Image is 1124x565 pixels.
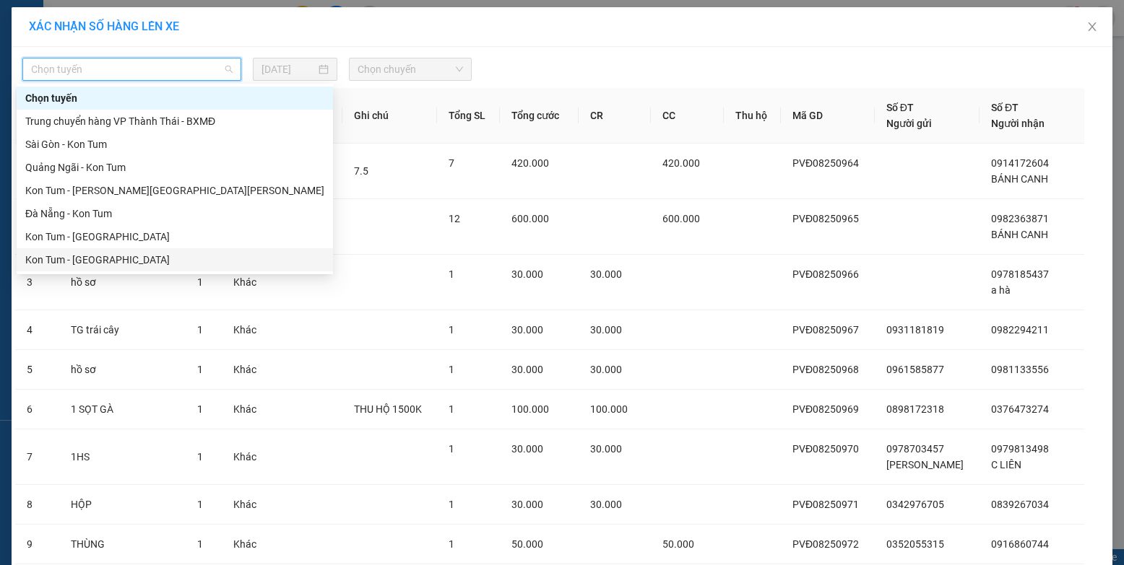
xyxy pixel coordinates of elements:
span: 30.000 [511,499,543,510]
span: C LIÊN [991,459,1021,470]
td: 1 [15,144,59,199]
div: Kon Tum - [GEOGRAPHIC_DATA] [25,229,324,245]
div: Kon Tum - [GEOGRAPHIC_DATA] [25,252,324,268]
span: PVĐ08250971 [792,499,859,510]
span: PVĐ08250965 [792,213,859,224]
div: Quảng Ngãi - Kon Tum [17,156,333,179]
span: 0376473274 [991,403,1049,415]
span: 0978185437 [991,268,1049,280]
span: 30.000 [511,324,543,336]
div: Trung chuyển hàng VP Thành Thái - BXMĐ [17,110,333,133]
span: 1 [449,443,454,455]
th: CC [651,88,723,144]
span: 0342976705 [886,499,944,510]
th: CR [579,88,651,144]
div: Kon Tum - Sài Gòn [17,248,333,271]
th: STT [15,88,59,144]
div: Chọn tuyến [25,90,324,106]
span: 1 [449,538,454,550]
td: 6 [15,390,59,429]
span: 0839267034 [991,499,1049,510]
span: 50.000 [662,538,694,550]
span: 0982294211 [991,324,1049,336]
span: 600.000 [511,213,549,224]
span: Số ĐT [886,102,914,113]
td: 1HS [59,429,186,485]
div: Trung chuyển hàng VP Thành Thái - BXMĐ [25,113,324,129]
span: 1 [197,324,203,336]
span: 1 [449,324,454,336]
button: Close [1072,7,1112,48]
th: Tổng SL [437,88,500,144]
span: 1 [449,499,454,510]
div: Chọn tuyến [17,87,333,110]
span: Số ĐT [991,102,1019,113]
td: hồ sơ [59,255,186,310]
span: PVĐ08250967 [792,324,859,336]
td: 3 [15,255,59,310]
span: a hà [991,284,1011,296]
span: PVĐ08250969 [792,403,859,415]
span: close [1086,21,1098,32]
span: XÁC NHẬN SỐ HÀNG LÊN XE [29,19,179,33]
span: [PERSON_NAME] [886,459,964,470]
span: 0979813498 [991,443,1049,455]
td: 1 SỌT GÀ [59,390,186,429]
span: 30.000 [511,364,543,375]
td: 8 [15,485,59,525]
td: Khác [222,310,270,350]
span: 7 [449,157,454,169]
td: Khác [222,485,270,525]
span: 600.000 [662,213,700,224]
span: 1 [449,403,454,415]
span: 420.000 [662,157,700,169]
div: Đà Nẵng - Kon Tum [25,206,324,222]
td: 9 [15,525,59,564]
div: Quảng Ngãi - Kon Tum [25,159,324,175]
span: 100.000 [590,403,628,415]
th: Mã GD [781,88,875,144]
div: Kon Tum - [PERSON_NAME][GEOGRAPHIC_DATA][PERSON_NAME] [25,183,324,198]
td: Khác [222,390,270,429]
span: 100.000 [511,403,549,415]
td: Khác [222,429,270,485]
span: 30.000 [511,268,543,280]
div: Kon Tum - Đà Nẵng [17,225,333,248]
span: 1 [449,268,454,280]
span: 30.000 [511,443,543,455]
span: 30.000 [590,364,622,375]
span: BÁNH CANH [991,229,1048,240]
div: Sài Gòn - Kon Tum [17,133,333,156]
th: Thu hộ [724,88,781,144]
span: 1 [197,499,203,510]
span: 0982363871 [991,213,1049,224]
input: 15/08/2025 [261,61,316,77]
span: 0914172604 [991,157,1049,169]
span: 0931181819 [886,324,944,336]
span: Chọn tuyến [31,58,233,80]
span: 12 [449,213,460,224]
td: 4 [15,310,59,350]
span: 0981133556 [991,364,1049,375]
span: 7.5 [354,165,368,177]
td: HỘP [59,485,186,525]
span: 1 [197,276,203,288]
div: Đà Nẵng - Kon Tum [17,202,333,225]
span: 420.000 [511,157,549,169]
span: BÁNH CANH [991,173,1048,185]
span: 0978703457 [886,443,944,455]
span: 30.000 [590,499,622,510]
span: 1 [449,364,454,375]
span: 1 [197,364,203,375]
span: 1 [197,403,203,415]
span: 30.000 [590,268,622,280]
td: Khác [222,525,270,564]
span: 0961585877 [886,364,944,375]
th: Ghi chú [342,88,438,144]
td: 2 [15,199,59,255]
td: THÙNG [59,525,186,564]
span: 1 [197,538,203,550]
span: Chọn chuyến [358,58,463,80]
span: THU HỘ 1500K [354,403,422,415]
span: PVĐ08250972 [792,538,859,550]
